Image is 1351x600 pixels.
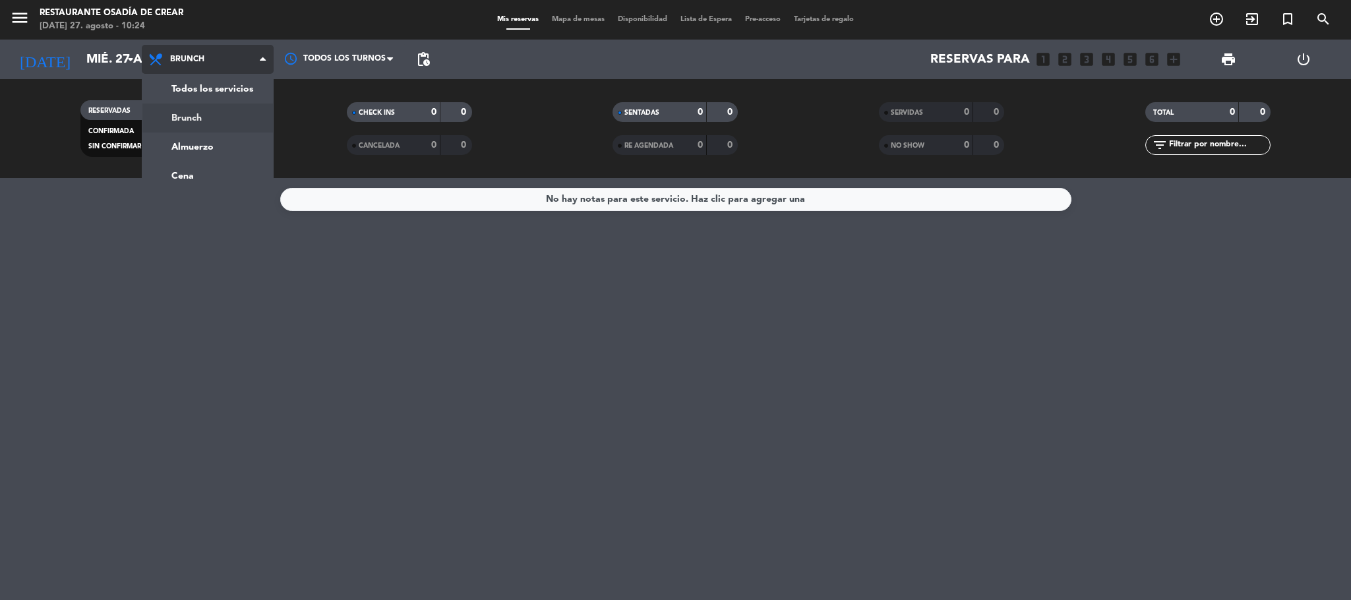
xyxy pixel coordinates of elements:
i: arrow_drop_down [123,51,138,67]
strong: 0 [431,107,436,117]
a: Cena [142,162,273,191]
span: SENTADAS [624,109,659,116]
i: looks_3 [1078,51,1095,68]
i: [DATE] [10,45,80,74]
strong: 0 [461,107,469,117]
strong: 0 [727,140,735,150]
span: print [1220,51,1236,67]
i: looks_5 [1122,51,1139,68]
i: looks_4 [1100,51,1117,68]
span: NO SHOW [891,142,924,149]
span: CANCELADA [359,142,400,149]
span: Reservas para [930,52,1030,67]
a: Todos los servicios [142,75,273,104]
i: filter_list [1152,137,1168,153]
strong: 0 [698,140,703,150]
strong: 0 [994,140,1002,150]
div: [DATE] 27. agosto - 10:24 [40,20,183,33]
i: exit_to_app [1244,11,1260,27]
span: Brunch [170,55,204,64]
span: Mis reservas [491,16,545,23]
strong: 0 [994,107,1002,117]
span: Mapa de mesas [545,16,611,23]
div: LOG OUT [1266,40,1341,79]
i: add_circle_outline [1209,11,1224,27]
input: Filtrar por nombre... [1168,138,1270,152]
span: CONFIRMADA [88,128,134,135]
span: Disponibilidad [611,16,674,23]
i: turned_in_not [1280,11,1296,27]
span: TOTAL [1153,109,1174,116]
strong: 0 [431,140,436,150]
i: looks_two [1056,51,1073,68]
i: menu [10,8,30,28]
i: add_box [1165,51,1182,68]
span: SERVIDAS [891,109,923,116]
strong: 0 [698,107,703,117]
span: Tarjetas de regalo [787,16,860,23]
span: Pre-acceso [738,16,787,23]
span: RESERVADAS [88,107,131,114]
span: Lista de Espera [674,16,738,23]
span: pending_actions [415,51,431,67]
strong: 0 [1260,107,1268,117]
a: Almuerzo [142,133,273,162]
span: RE AGENDADA [624,142,673,149]
span: SIN CONFIRMAR [88,143,141,150]
a: Brunch [142,104,273,133]
button: menu [10,8,30,32]
strong: 0 [964,140,969,150]
div: No hay notas para este servicio. Haz clic para agregar una [546,192,805,207]
i: power_settings_new [1296,51,1311,67]
strong: 0 [461,140,469,150]
i: looks_one [1035,51,1052,68]
span: CHECK INS [359,109,395,116]
div: Restaurante Osadía de Crear [40,7,183,20]
strong: 0 [1230,107,1235,117]
strong: 0 [964,107,969,117]
strong: 0 [727,107,735,117]
i: looks_6 [1143,51,1160,68]
i: search [1315,11,1331,27]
